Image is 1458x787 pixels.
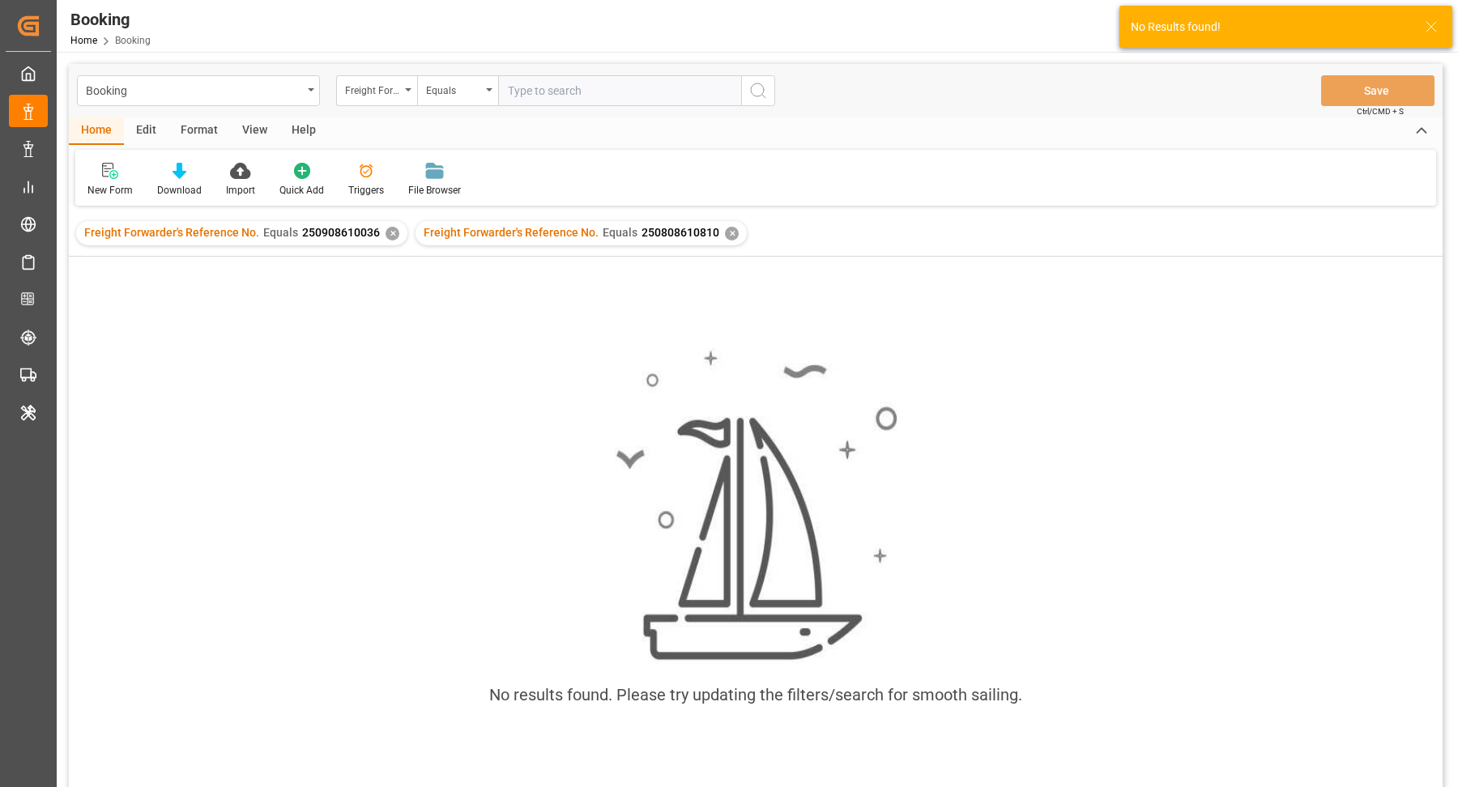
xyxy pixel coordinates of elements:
div: ✕ [725,227,739,240]
div: New Form [87,183,133,198]
button: open menu [417,75,498,106]
button: open menu [77,75,320,106]
div: Home [69,117,124,145]
div: Equals [426,79,481,98]
div: No Results found! [1131,19,1409,36]
span: 250808610810 [642,226,719,239]
div: ✕ [386,227,399,240]
span: Ctrl/CMD + S [1357,105,1404,117]
button: open menu [336,75,417,106]
span: 250908610036 [302,226,380,239]
div: View [230,117,279,145]
div: No results found. Please try updating the filters/search for smooth sailing. [489,683,1022,707]
img: smooth_sailing.jpeg [614,348,897,663]
div: Edit [124,117,168,145]
div: Booking [70,7,151,32]
span: Equals [263,226,298,239]
div: Freight Forwarder's Reference No. [345,79,400,98]
a: Home [70,35,97,46]
div: Format [168,117,230,145]
div: Import [226,183,255,198]
button: search button [741,75,775,106]
div: Triggers [348,183,384,198]
div: Booking [86,79,302,100]
span: Equals [603,226,637,239]
div: Help [279,117,328,145]
input: Type to search [498,75,741,106]
div: File Browser [408,183,461,198]
span: Freight Forwarder's Reference No. [84,226,259,239]
span: Freight Forwarder's Reference No. [424,226,599,239]
div: Quick Add [279,183,324,198]
button: Save [1321,75,1435,106]
div: Download [157,183,202,198]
